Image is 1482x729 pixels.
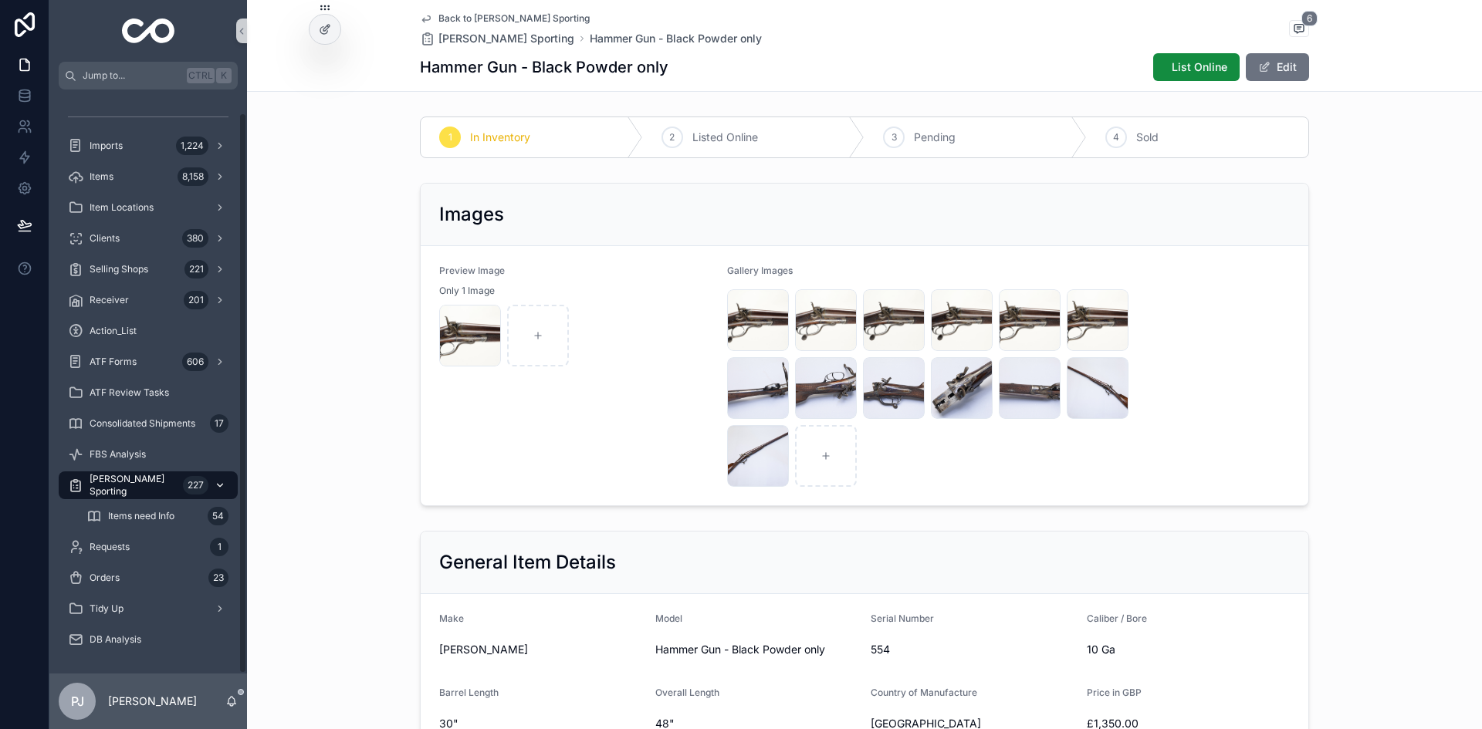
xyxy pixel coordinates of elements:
span: Item Locations [90,201,154,214]
a: Hammer Gun - Black Powder only [590,31,762,46]
span: Ctrl [187,68,215,83]
a: Selling Shops221 [59,255,238,283]
div: 380 [182,229,208,248]
a: Consolidated Shipments17 [59,410,238,437]
span: Only 1 Image [439,285,495,297]
span: 10 Ga [1087,642,1291,657]
a: ATF Review Tasks [59,379,238,407]
span: Items [90,170,113,183]
span: Make [439,613,464,624]
span: PJ [71,692,84,710]
span: 6 [1301,11,1318,26]
span: Model [655,613,682,624]
span: In Inventory [470,130,530,145]
p: [PERSON_NAME] [108,694,197,709]
span: 4 [1113,131,1119,143]
span: Country of Manufacture [871,687,977,698]
div: 227 [183,476,208,494]
span: Barrel Length [439,687,499,698]
a: Items8,158 [59,163,238,191]
span: Receiver [90,294,129,306]
a: Action_List [59,317,238,345]
span: FBS Analysis [90,448,146,461]
span: ATF Review Tasks [90,386,169,399]
a: [PERSON_NAME] Sporting227 [59,471,238,499]
div: 606 [182,353,208,371]
a: Tidy Up [59,595,238,623]
span: K [218,69,230,82]
a: Receiver201 [59,286,238,314]
button: Jump to...CtrlK [59,62,238,89]
span: Price in GBP [1087,687,1142,698]
span: Orders [90,572,120,584]
div: 1 [210,538,228,556]
span: [PERSON_NAME] [439,642,643,657]
span: Clients [90,232,120,245]
a: Requests1 [59,533,238,561]
span: Selling Shops [90,263,148,275]
button: Edit [1246,53,1309,81]
div: scrollable content [49,89,247,673]
span: Jump to... [83,69,181,82]
span: Pending [914,130,956,145]
span: Serial Number [871,613,934,624]
span: Items need Info [108,510,174,522]
a: Items need Info54 [77,502,238,530]
div: 8,158 [178,167,208,186]
a: [PERSON_NAME] Sporting [420,31,574,46]
a: Orders23 [59,564,238,592]
img: App logo [122,19,175,43]
span: DB Analysis [90,633,141,646]
a: Item Locations [59,194,238,221]
span: Listed Online [692,130,758,145]
span: Preview Image [439,265,505,276]
h2: General Item Details [439,550,616,575]
button: List Online [1153,53,1240,81]
span: Sold [1136,130,1159,145]
span: Caliber / Bore [1087,613,1147,624]
a: DB Analysis [59,626,238,653]
span: ATF Forms [90,356,137,368]
button: 6 [1289,20,1309,39]
span: Imports [90,140,123,152]
div: 17 [210,414,228,433]
span: [PERSON_NAME] Sporting [438,31,574,46]
span: Back to [PERSON_NAME] Sporting [438,12,590,25]
span: [PERSON_NAME] Sporting [90,473,177,498]
span: Tidy Up [90,602,123,615]
span: Gallery Images [727,265,793,276]
div: 221 [184,260,208,278]
div: 54 [208,507,228,525]
div: 1,224 [176,137,208,155]
span: Overall Length [655,687,719,698]
span: 2 [669,131,675,143]
a: ATF Forms606 [59,348,238,376]
span: Action_List [90,325,137,337]
a: FBS Analysis [59,440,238,468]
span: 3 [892,131,897,143]
span: Hammer Gun - Black Powder only [655,642,859,657]
a: Back to [PERSON_NAME] Sporting [420,12,590,25]
span: 554 [871,642,1074,657]
a: Imports1,224 [59,132,238,160]
span: List Online [1172,59,1227,75]
div: 23 [208,569,228,587]
div: 201 [184,291,208,309]
a: Clients380 [59,224,238,252]
span: 1 [448,131,452,143]
h1: Hammer Gun - Black Powder only [420,56,668,78]
span: Consolidated Shipments [90,417,195,430]
h2: Images [439,202,504,227]
span: Requests [90,541,130,553]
